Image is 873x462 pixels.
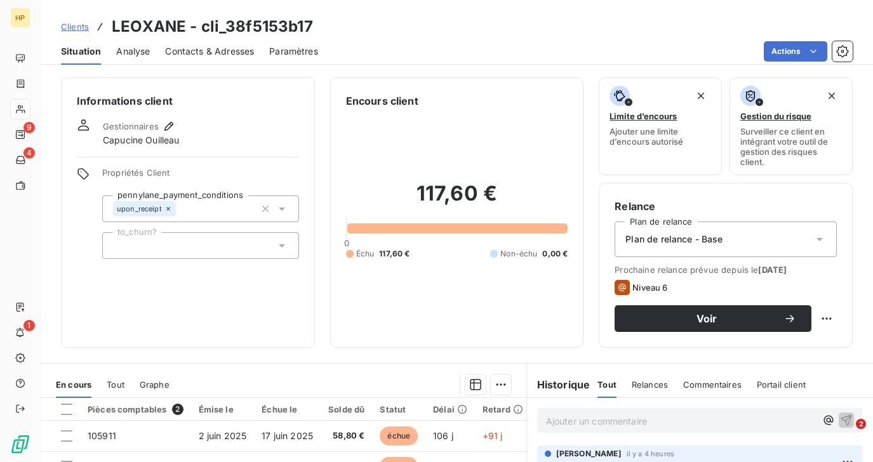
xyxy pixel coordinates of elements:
[356,248,375,260] span: Échu
[77,93,299,109] h6: Informations client
[112,15,313,38] h3: LEOXANE - cli_38f5153b17
[103,134,180,147] span: Capucine Ouilleau
[328,404,364,414] div: Solde dû
[269,45,318,58] span: Paramètres
[107,379,124,390] span: Tout
[556,448,622,459] span: [PERSON_NAME]
[615,305,811,332] button: Voir
[346,181,568,219] h2: 117,60 €
[102,168,299,185] span: Propriétés Client
[61,45,101,58] span: Situation
[165,45,254,58] span: Contacts & Adresses
[346,93,418,109] h6: Encours client
[23,122,35,133] span: 9
[61,22,89,32] span: Clients
[830,419,860,449] iframe: Intercom live chat
[740,126,842,167] span: Surveiller ce client en intégrant votre outil de gestion des risques client.
[610,126,711,147] span: Ajouter une limite d’encours autorisé
[483,404,523,414] div: Retard
[433,404,467,414] div: Délai
[113,240,123,251] input: Ajouter une valeur
[764,41,827,62] button: Actions
[10,8,30,28] div: HP
[433,430,453,441] span: 106 j
[610,111,677,121] span: Limite d’encours
[757,379,806,390] span: Portail client
[23,147,35,159] span: 4
[632,282,667,293] span: Niveau 6
[599,77,722,175] button: Limite d’encoursAjouter une limite d’encours autorisé
[856,419,866,429] span: 2
[632,379,668,390] span: Relances
[199,430,247,441] span: 2 juin 2025
[630,313,783,324] span: Voir
[103,121,159,131] span: Gestionnaires
[379,248,410,260] span: 117,60 €
[683,379,742,390] span: Commentaires
[172,404,183,415] span: 2
[88,404,183,415] div: Pièces comptables
[116,45,150,58] span: Analyse
[380,404,418,414] div: Statut
[88,430,116,441] span: 105911
[597,379,616,390] span: Tout
[527,377,590,392] h6: Historique
[23,320,35,331] span: 1
[730,77,853,175] button: Gestion du risqueSurveiller ce client en intégrant votre outil de gestion des risques client.
[262,430,313,441] span: 17 juin 2025
[615,199,837,214] h6: Relance
[615,265,837,275] span: Prochaine relance prévue depuis le
[627,450,674,458] span: il y a 4 heures
[542,248,568,260] span: 0,00 €
[199,404,247,414] div: Émise le
[380,426,418,445] span: échue
[625,233,723,246] span: Plan de relance - Base
[740,111,811,121] span: Gestion du risque
[328,430,364,442] span: 58,80 €
[176,203,186,214] input: Ajouter une valeur
[483,430,503,441] span: +91 j
[56,379,91,390] span: En cours
[758,265,787,275] span: [DATE]
[344,238,349,248] span: 0
[117,205,162,213] span: upon_receipt
[61,20,89,33] a: Clients
[10,434,30,454] img: Logo LeanPay
[500,248,537,260] span: Non-échu
[140,379,170,390] span: Graphe
[262,404,313,414] div: Échue le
